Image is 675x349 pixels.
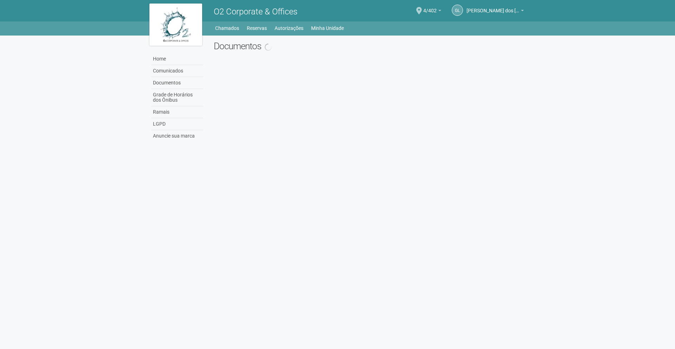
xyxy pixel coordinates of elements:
[215,23,239,33] a: Chamados
[275,23,303,33] a: Autorizações
[151,89,203,106] a: Grade de Horários dos Ônibus
[311,23,344,33] a: Minha Unidade
[452,5,463,16] a: GL
[423,1,437,13] span: 4/402
[151,130,203,142] a: Anuncie sua marca
[151,118,203,130] a: LGPD
[247,23,267,33] a: Reservas
[467,9,524,14] a: [PERSON_NAME] dos [PERSON_NAME]
[149,4,202,46] img: logo.jpg
[151,53,203,65] a: Home
[151,77,203,89] a: Documentos
[214,7,297,17] span: O2 Corporate & Offices
[467,1,519,13] span: Gabriel Lemos Carreira dos Reis
[423,9,441,14] a: 4/402
[151,106,203,118] a: Ramais
[214,41,526,51] h2: Documentos
[151,65,203,77] a: Comunicados
[265,44,272,51] img: spinner.png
